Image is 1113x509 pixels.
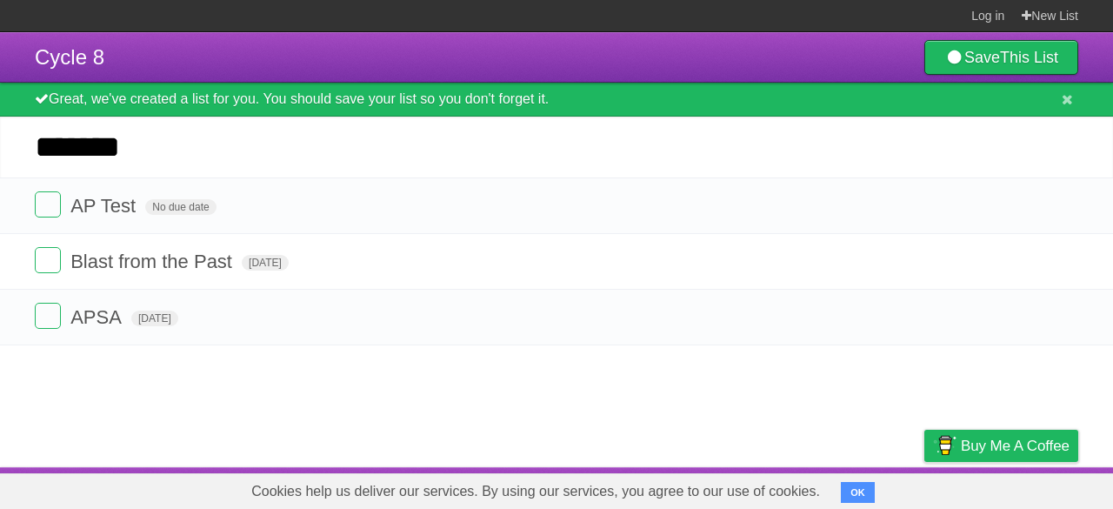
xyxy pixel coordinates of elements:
[750,472,821,505] a: Developers
[969,472,1078,505] a: Suggest a feature
[35,247,61,273] label: Done
[693,472,730,505] a: About
[70,195,140,217] span: AP Test
[924,430,1078,462] a: Buy me a coffee
[35,303,61,329] label: Done
[933,431,956,460] img: Buy me a coffee
[1000,49,1058,66] b: This List
[924,40,1078,75] a: SaveThis List
[902,472,947,505] a: Privacy
[145,199,216,215] span: No due date
[961,431,1070,461] span: Buy me a coffee
[70,306,126,328] span: APSA
[841,482,875,503] button: OK
[843,472,881,505] a: Terms
[70,251,237,272] span: Blast from the Past
[242,255,289,271] span: [DATE]
[35,191,61,218] label: Done
[35,45,104,69] span: Cycle 8
[131,311,178,326] span: [DATE]
[234,474,837,509] span: Cookies help us deliver our services. By using our services, you agree to our use of cookies.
